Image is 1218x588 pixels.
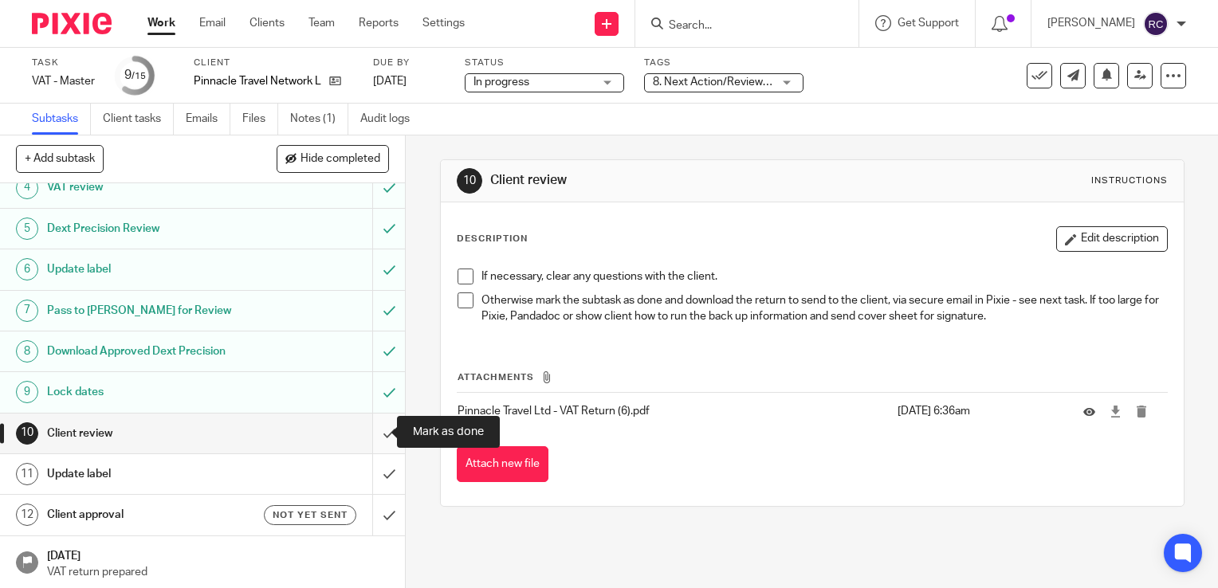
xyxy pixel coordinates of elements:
h1: Client approval [47,503,253,527]
p: [DATE] 6:36am [898,403,1059,419]
button: Hide completed [277,145,389,172]
span: Attachments [458,373,534,382]
span: 8. Next Action/Review points + 1 [653,76,814,88]
div: 10 [457,168,482,194]
h1: Update label [47,462,253,486]
div: 8 [16,340,38,363]
input: Search [667,19,811,33]
button: Attach new file [457,446,548,482]
a: Files [242,104,278,135]
h1: [DATE] [47,544,390,564]
h1: Client review [47,421,253,445]
div: 6 [16,258,38,280]
a: Client tasks [103,104,174,135]
p: Pinnacle Travel Ltd - VAT Return (6).pdf [458,403,889,419]
label: Due by [373,57,445,69]
a: Team [308,15,335,31]
button: Edit description [1056,226,1168,252]
a: Settings [422,15,465,31]
h1: Download Approved Dext Precision [47,339,253,363]
div: 12 [16,504,38,526]
span: Not yet sent [273,508,348,522]
button: + Add subtask [16,145,104,172]
a: Emails [186,104,230,135]
div: 5 [16,218,38,240]
img: svg%3E [1143,11,1169,37]
a: Clients [249,15,285,31]
div: 9 [16,381,38,403]
h1: Lock dates [47,380,253,404]
div: 4 [16,177,38,199]
img: Pixie [32,13,112,34]
p: VAT return prepared [47,564,390,580]
p: If necessary, clear any questions with the client. [481,269,1167,284]
h1: Pass to [PERSON_NAME] for Review [47,299,253,323]
a: Subtasks [32,104,91,135]
p: [PERSON_NAME] [1047,15,1135,31]
span: Get Support [898,18,959,29]
div: 10 [16,422,38,445]
a: Work [147,15,175,31]
span: [DATE] [373,76,407,87]
h1: VAT review [47,175,253,199]
p: Otherwise mark the subtask as done and download the return to send to the client, via secure emai... [481,292,1167,325]
div: Instructions [1091,174,1168,187]
a: Notes (1) [290,104,348,135]
h1: Dext Precision Review [47,217,253,241]
p: Description [457,233,528,245]
span: Hide completed [301,153,380,166]
label: Task [32,57,96,69]
div: 11 [16,463,38,485]
h1: Client review [490,172,846,189]
div: VAT - Master [32,73,96,89]
div: 7 [16,300,38,322]
small: /15 [132,72,146,80]
a: Download [1110,403,1122,419]
a: Reports [359,15,399,31]
a: Audit logs [360,104,422,135]
span: In progress [473,76,529,88]
label: Client [194,57,353,69]
label: Tags [644,57,803,69]
label: Status [465,57,624,69]
h1: Update label [47,257,253,281]
p: Pinnacle Travel Network Ltd [194,73,321,89]
div: 9 [124,66,146,84]
a: Email [199,15,226,31]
